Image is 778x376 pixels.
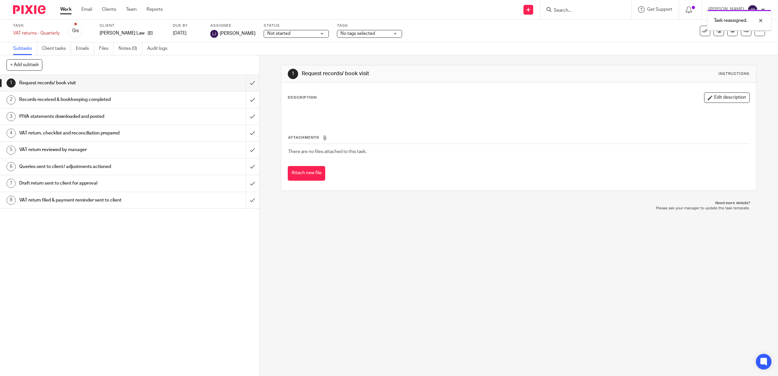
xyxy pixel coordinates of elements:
[7,112,16,121] div: 3
[118,42,142,55] a: Notes (0)
[100,30,145,36] p: [PERSON_NAME] Law
[220,30,256,37] span: [PERSON_NAME]
[210,30,218,38] img: svg%3E
[126,6,137,13] a: Team
[7,179,16,188] div: 7
[287,206,750,211] p: Please ask your manager to update the task template.
[7,196,16,205] div: 8
[13,5,46,14] img: Pixie
[173,31,187,35] span: [DATE]
[287,201,750,206] p: Need more details?
[19,112,166,121] h1: PIVA statements downloaded and posted
[19,145,166,155] h1: VAT return reviewed by manager
[340,31,375,36] span: No tags selected
[147,42,172,55] a: Audit logs
[7,129,16,138] div: 4
[288,166,325,181] button: Attach new file
[19,195,166,205] h1: VAT return filed & payment reminder sent to client
[288,149,367,154] span: There are no files attached to this task.
[19,95,166,104] h1: Records received & bookkeeping completed
[747,5,758,15] img: svg%3E
[7,162,16,171] div: 6
[13,42,37,55] a: Subtasks
[19,128,166,138] h1: VAT return, checklist and reconciliation prepared
[19,178,166,188] h1: Draft return sent to client for approval
[72,27,79,35] div: 0
[19,78,166,88] h1: Request records/ book visit
[288,136,319,139] span: Attachments
[13,30,60,36] div: VAT returns - Quarterly
[173,23,202,28] label: Due by
[714,17,747,24] p: Task reassigned.
[7,78,16,88] div: 1
[100,23,165,28] label: Client
[19,162,166,172] h1: Queries sent to client/ adjustments actioned
[102,6,116,13] a: Clients
[267,31,290,36] span: Not started
[337,23,402,28] label: Tags
[60,6,72,13] a: Work
[7,95,16,104] div: 2
[13,23,60,28] label: Task
[7,59,42,70] button: + Add subtask
[264,23,329,28] label: Status
[76,42,94,55] a: Emails
[302,70,533,77] h1: Request records/ book visit
[288,69,298,79] div: 1
[146,6,163,13] a: Reports
[704,92,750,103] button: Edit description
[81,6,92,13] a: Email
[42,42,71,55] a: Client tasks
[75,29,79,33] small: /8
[99,42,114,55] a: Files
[288,95,317,100] p: Description
[210,23,256,28] label: Assignee
[718,71,750,77] div: Instructions
[7,146,16,155] div: 5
